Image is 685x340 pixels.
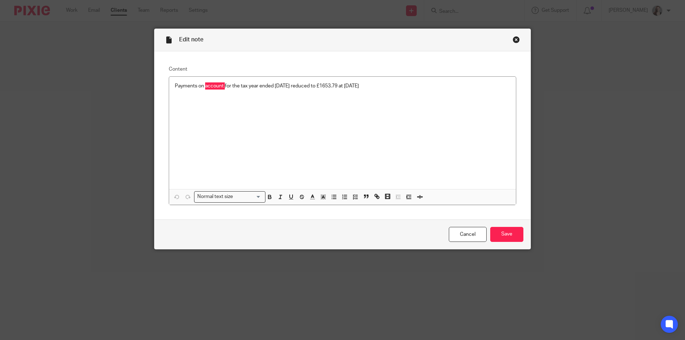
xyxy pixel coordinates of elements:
div: Search for option [194,191,265,202]
span: Edit note [179,37,203,42]
span: Normal text size [196,193,235,201]
label: Content [169,66,516,73]
div: Close this dialog window [513,36,520,43]
input: Search for option [235,193,261,201]
input: Save [490,227,523,242]
p: Payments on account for the tax year ended [DATE] reduced to £1653.79 at [DATE] [175,82,510,90]
a: Cancel [449,227,487,242]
